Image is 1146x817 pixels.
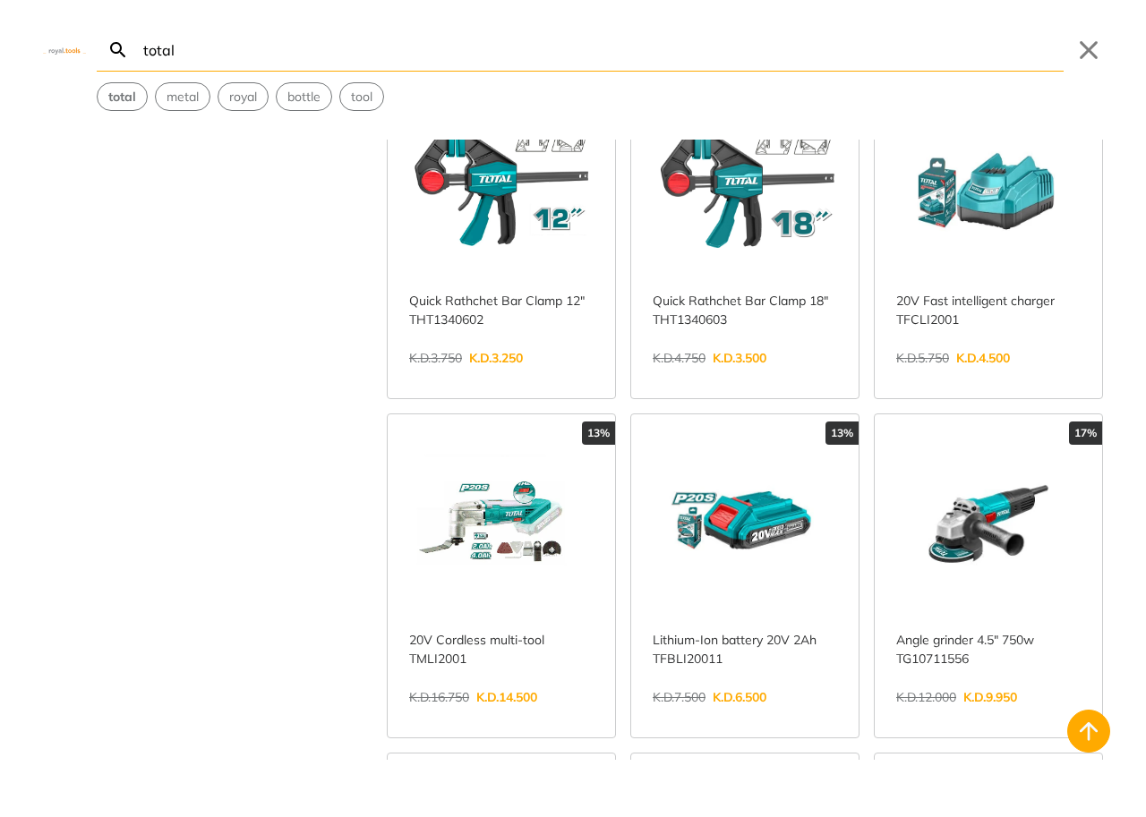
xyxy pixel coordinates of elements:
div: 17% [1069,421,1102,445]
div: Suggestion: tool [339,82,384,111]
img: Close [43,46,86,54]
div: Suggestion: royal [218,82,269,111]
span: tool [351,88,372,106]
button: Select suggestion: tool [340,83,383,110]
span: metal [167,88,199,106]
button: Select suggestion: total [98,83,147,110]
div: Suggestion: total [97,82,148,111]
svg: Search [107,39,129,61]
svg: Back to top [1074,717,1103,745]
button: Select suggestion: metal [156,83,210,110]
div: 13% [582,421,615,445]
button: Select suggestion: royal [218,83,268,110]
button: Select suggestion: bottle [277,83,331,110]
div: Suggestion: bottle [276,82,332,111]
div: Suggestion: metal [155,82,210,111]
input: Search… [140,29,1064,71]
button: Close [1074,36,1103,64]
button: Back to top [1067,710,1110,753]
span: royal [229,88,257,106]
span: bottle [287,88,321,106]
div: 13% [825,421,859,445]
strong: total [108,89,136,105]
